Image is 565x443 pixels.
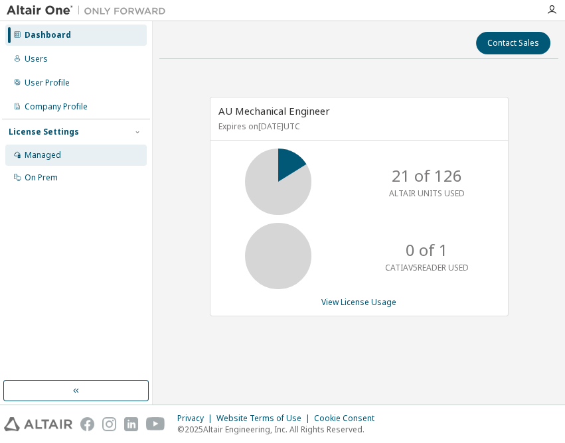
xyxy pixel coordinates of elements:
p: CATIAV5READER USED [385,262,469,273]
div: Cookie Consent [314,413,382,424]
button: Contact Sales [476,32,550,54]
p: ALTAIR UNITS USED [389,188,465,199]
p: 21 of 126 [392,164,462,187]
img: Altair One [7,4,173,17]
div: Website Terms of Use [216,413,314,424]
div: Company Profile [25,101,88,112]
div: License Settings [9,127,79,137]
div: Managed [25,150,61,160]
div: Users [25,54,48,64]
img: altair_logo.svg [4,417,72,431]
div: On Prem [25,172,58,183]
span: AU Mechanical Engineer [218,104,330,117]
p: © 2025 Altair Engineering, Inc. All Rights Reserved. [177,424,382,435]
img: youtube.svg [146,417,165,431]
img: facebook.svg [80,417,94,431]
div: Privacy [177,413,216,424]
a: View License Usage [321,296,396,308]
p: Expires on [DATE] UTC [218,121,497,132]
p: 0 of 1 [406,239,448,261]
div: Dashboard [25,30,71,40]
img: linkedin.svg [124,417,138,431]
div: User Profile [25,78,70,88]
img: instagram.svg [102,417,116,431]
